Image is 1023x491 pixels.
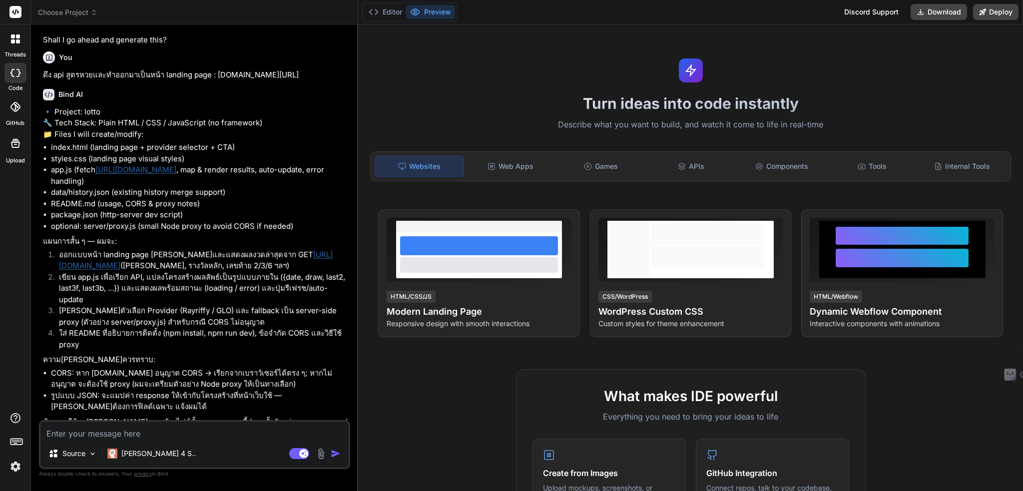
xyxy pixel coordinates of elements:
h6: You [59,52,72,62]
div: Keywords by Traffic [110,59,168,65]
h1: Turn ideas into code instantly [364,94,1017,112]
label: code [8,84,22,92]
div: Internal Tools [918,156,1007,177]
li: [PERSON_NAME]ตัวเลือก Provider (Rayriffy / GLO) และ fallback เป็น server-side proxy (ตัวอย่าง ser... [51,305,348,328]
img: Pick Models [88,450,97,458]
label: threads [4,50,26,59]
label: GitHub [6,119,24,127]
li: styles.css (landing page visual styles) [51,153,348,165]
p: ความ[PERSON_NAME]ควรทราบ: [43,354,348,366]
div: Web Apps [466,156,554,177]
div: Websites [375,156,464,177]
p: 🔹 Project: lotto 🔧 Tech Stack: Plain HTML / CSS / JavaScript (no framework) 📁 Files I will create... [43,106,348,140]
h4: WordPress Custom CSS [598,305,783,319]
div: APIs [647,156,735,177]
p: Source [62,449,85,459]
h4: GitHub Integration [706,467,839,479]
img: tab_domain_overview_orange.svg [27,58,35,66]
p: แผนการสั้น ๆ — ผมจะ: [43,236,348,247]
img: Claude 4 Sonnet [107,449,117,459]
div: Domain Overview [38,59,89,65]
img: attachment [315,448,327,460]
li: package.json (http-server dev script) [51,209,348,221]
li: index.html (landing page + provider selector + CTA) [51,142,348,153]
img: icon [331,449,341,459]
p: ต้องการให้ผม[PERSON_NAME]การสร้างไฟล์และโค้ดตามแผนนี้ให้เลยไหม? Shall I go ahead and generate this? [43,23,348,45]
button: Preview [406,5,455,19]
div: Games [556,156,645,177]
p: Responsive design with smooth interactions [387,319,571,329]
li: CORS: หาก [DOMAIN_NAME] อนุญาต CORS → เรียกจากเบราว์เซอร์ได้ตรง ๆ; หากไม่อนุญาต จะต้องใช้ proxy (... [51,368,348,390]
p: Always double-check its answers. Your in Bind [39,469,350,479]
p: ดึง api สูตรหวยและทำออกมาเป็นหน้า landing page : [DOMAIN_NAME][URL] [43,69,348,81]
p: Custom styles for theme enhancement [598,319,783,329]
h4: Dynamic Webflow Component [810,305,995,319]
div: CSS/WordPress [598,291,652,303]
div: HTML/Webflow [810,291,862,303]
li: เขียน app.js เพื่อเรียก API, แปลงโครงสร้างผลลัพธ์เป็นรูปแบบภายใน ({date, draw, last2, last3f, las... [51,272,348,306]
label: Upload [6,156,25,165]
p: Describe what you want to build, and watch it come to life in real-time [364,118,1017,131]
img: website_grey.svg [16,26,24,34]
div: v 4.0.25 [28,16,49,24]
li: ใส่ README ที่อธิบายการติดตั้ง (npm install, npm run dev), ข้อจำกัด CORS และวิธีใช้ proxy [51,328,348,350]
span: privacy [134,471,152,477]
div: Discord Support [838,4,905,20]
img: logo_orange.svg [16,16,24,24]
p: ต้องการให้ผม[PERSON_NAME]การสร้างไฟล์ทั้งหมดตามแผนนี้ (รวมทั้งตัวอย่าง server proxy) ให้เลยไหม? S... [43,417,348,439]
img: tab_keywords_by_traffic_grey.svg [99,58,107,66]
li: optional: server/proxy.js (small Node proxy to avoid CORS if needed) [51,221,348,232]
button: Download [911,4,967,20]
li: README.md (usage, CORS & proxy notes) [51,198,348,210]
p: [PERSON_NAME] 4 S.. [121,449,196,459]
h6: Bind AI [58,89,83,99]
h2: What makes IDE powerful [532,386,849,407]
li: รูปแบบ JSON: จะแมปค่า response ให้เข้ากับโครงสร้างที่หน้าเว็บใช้ — [PERSON_NAME]ต้องการฟิลด์เฉพาะ... [51,390,348,413]
p: Interactive components with animations [810,319,995,329]
button: Editor [365,5,406,19]
img: settings [7,458,24,475]
a: [URL][DOMAIN_NAME] [95,165,176,174]
button: Deploy [973,4,1019,20]
div: HTML/CSS/JS [387,291,436,303]
span: Choose Project [38,7,97,17]
div: Components [737,156,826,177]
h4: Modern Landing Page [387,305,571,319]
p: Everything you need to bring your ideas to life [532,411,849,423]
div: Domain: [DOMAIN_NAME] [26,26,110,34]
li: ออกแบบหน้า landing page [PERSON_NAME]และแสดงผลงวดล่าสุดจาก GET ([PERSON_NAME], รางวัลหลัก, เลขท้า... [51,249,348,272]
h4: Create from Images [543,467,675,479]
li: app.js (fetch , map & render results, auto-update, error handling) [51,164,348,187]
li: data/history.json (existing history merge support) [51,187,348,198]
div: Tools [828,156,916,177]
